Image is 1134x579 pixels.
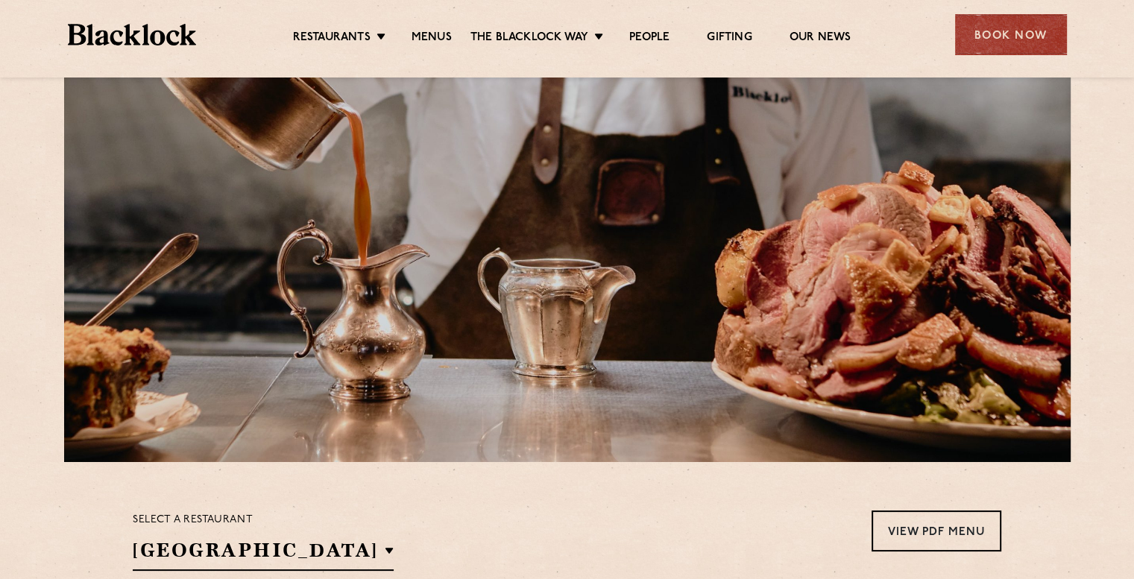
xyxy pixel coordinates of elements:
a: Our News [790,31,851,47]
div: Book Now [955,14,1067,55]
a: View PDF Menu [872,510,1001,551]
a: Restaurants [293,31,371,47]
a: People [629,31,670,47]
img: BL_Textured_Logo-footer-cropped.svg [68,24,197,45]
a: The Blacklock Way [470,31,588,47]
a: Gifting [707,31,752,47]
h2: [GEOGRAPHIC_DATA] [133,537,394,571]
a: Menus [412,31,452,47]
p: Select a restaurant [133,510,394,530]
